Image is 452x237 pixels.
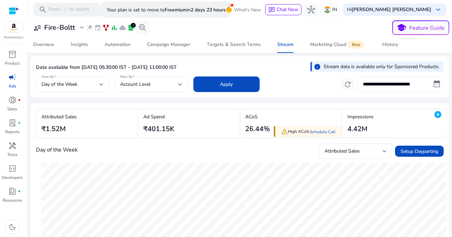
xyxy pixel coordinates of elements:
[9,83,16,89] p: Ads
[136,21,150,35] button: search_insights
[397,23,407,33] span: school
[395,146,444,157] button: Setup Dayparting
[265,4,301,15] button: chatChat Now
[18,121,21,124] span: fiber_manual_record
[4,22,23,32] img: amazon.svg
[8,96,17,104] span: donut_small
[119,24,126,31] span: cloud
[277,6,298,13] span: Chat Now
[310,42,366,47] div: Marketing Cloud
[8,106,18,112] p: Sales
[246,113,270,120] p: ACoS
[325,148,360,154] span: Attributed Sales
[143,125,174,133] h3: ₹401.15K
[8,50,17,58] span: inventory_2
[44,24,75,32] h3: Fire-Boltt
[127,24,134,31] span: lab_profile
[347,113,374,120] p: Impressions
[86,24,93,31] span: wand_stars
[41,74,54,79] mat-label: View By
[2,174,23,181] p: Developers
[207,42,261,47] div: Targets & Search Terms
[434,110,442,119] mat-icon: add_circle
[41,125,77,133] h3: ₹1.52M
[8,73,17,81] span: campaign
[274,126,342,137] div: High ACoS.
[94,24,101,31] span: event
[8,223,17,231] span: dark_mode
[71,42,88,47] div: Insights
[304,3,318,17] button: hub
[36,64,177,71] p: Data available from [DATE] 05:30:00 IST - [DATE] 11:00:00 IST
[341,79,355,90] button: refresh
[277,42,294,47] div: Stream
[310,129,336,135] a: Schedule Call
[392,20,449,35] button: schoolFeature Guide
[103,24,109,31] span: family_history
[434,6,442,14] span: keyboard_arrow_down
[307,6,315,14] span: hub
[107,4,226,16] p: Your plan is set to move to in
[78,24,86,32] span: expand_more
[18,190,21,193] span: fiber_manual_record
[41,81,77,88] span: Day of the Week
[7,152,18,158] p: Tools
[382,42,398,47] div: History
[105,42,131,47] div: Automation
[147,42,190,47] div: Campaign Manager
[36,147,78,153] h4: Day of the Week
[191,7,226,13] b: 2 days 23 hours
[138,24,147,32] span: search_insights
[39,6,47,14] span: search
[120,74,133,79] mat-label: Filter By
[281,128,288,135] span: warning
[324,6,331,13] img: in.svg
[347,125,374,133] h3: 4.42M
[332,3,337,16] p: IN
[48,6,89,13] p: Press to search
[18,99,21,101] span: fiber_manual_record
[246,125,270,133] h3: 26.44%
[344,80,352,89] span: refresh
[120,81,151,88] span: Account Level
[324,63,440,70] p: Stream data is available only for Sponsored Products.
[8,187,17,195] span: book_4
[193,76,260,92] button: Apply
[8,142,17,150] span: handyman
[352,6,431,13] b: [PERSON_NAME] [PERSON_NAME]
[4,35,23,40] p: Marketplace
[8,164,17,173] span: code_blocks
[3,197,22,203] p: Resources
[5,129,20,135] p: Reports
[347,7,431,12] p: Hi
[8,119,17,127] span: lab_profile
[33,24,41,32] span: user_attributes
[143,113,174,120] p: Ad Spend
[131,23,136,28] div: 3
[410,24,445,32] p: Feature Guide
[268,7,275,13] span: chat
[62,6,68,13] span: /
[348,40,364,49] span: Beta
[165,7,187,13] b: Freemium
[111,24,118,31] span: bar_chart
[220,81,233,88] span: Apply
[33,42,54,47] div: Overview
[314,63,321,70] span: info
[401,148,438,155] span: Setup Dayparting
[41,113,77,120] p: Attributed Sales
[234,4,261,16] span: What's New
[5,60,20,66] p: Product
